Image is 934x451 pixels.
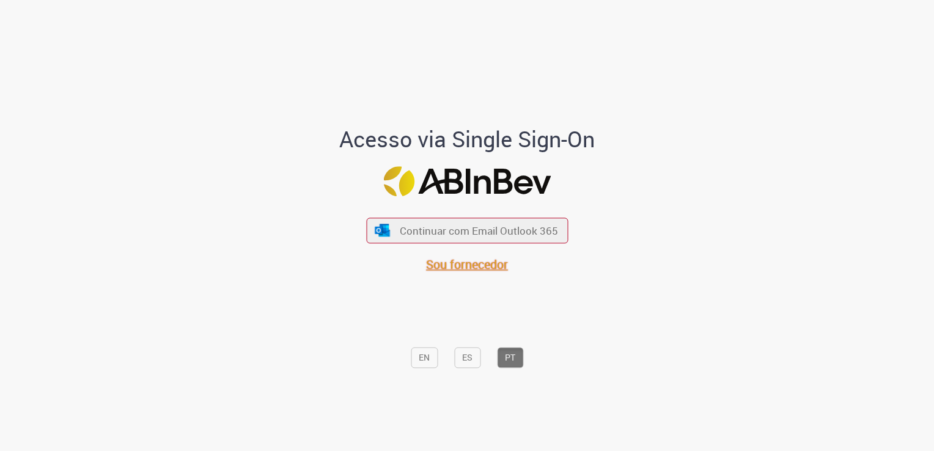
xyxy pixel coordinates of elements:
[366,218,568,243] button: ícone Azure/Microsoft 360 Continuar com Email Outlook 365
[374,224,391,237] img: ícone Azure/Microsoft 360
[298,127,637,152] h1: Acesso via Single Sign-On
[454,348,480,369] button: ES
[400,224,558,238] span: Continuar com Email Outlook 365
[426,256,508,273] a: Sou fornecedor
[411,348,438,369] button: EN
[383,166,551,196] img: Logo ABInBev
[497,348,523,369] button: PT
